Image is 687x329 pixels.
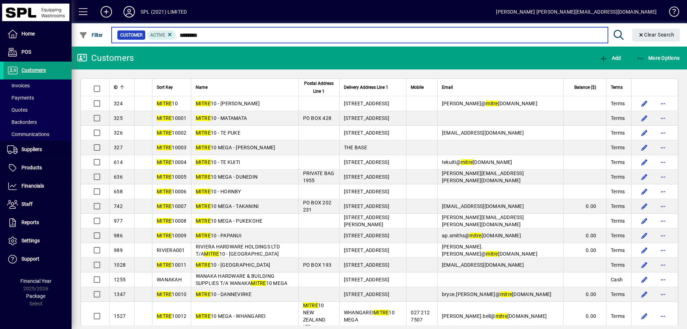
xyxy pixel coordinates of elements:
a: Suppliers [4,141,72,159]
span: Invoices [7,83,30,88]
span: 636 [114,174,123,180]
div: ID [114,83,130,91]
a: Products [4,159,72,177]
a: Support [4,250,72,268]
span: 10012 [157,313,187,319]
span: 10005 [157,174,187,180]
span: Terms [611,291,625,298]
a: Backorders [4,116,72,128]
span: Financials [21,183,44,189]
button: Edit [639,289,650,300]
button: Profile [118,5,141,18]
span: 324 [114,101,123,106]
em: MITRE [157,189,172,194]
em: MITRE [196,262,211,268]
span: [EMAIL_ADDRESS][DOMAIN_NAME] [442,262,524,268]
em: MITRE [196,233,211,238]
span: [STREET_ADDRESS] [344,174,389,180]
button: More options [657,245,669,256]
a: Home [4,25,72,43]
span: [STREET_ADDRESS] [344,115,389,121]
em: MITRE [251,280,266,286]
span: 10 - [GEOGRAPHIC_DATA] [196,262,271,268]
em: MITRE [157,115,172,121]
span: Clear Search [638,32,674,38]
span: [STREET_ADDRESS] [344,277,389,282]
button: Add [95,5,118,18]
em: MITRE [157,130,172,136]
a: Communications [4,128,72,140]
span: WANAKAH [157,277,182,282]
button: More Options [634,52,682,64]
span: [EMAIL_ADDRESS][DOMAIN_NAME] [442,130,524,136]
button: Edit [639,245,650,256]
span: 986 [114,233,123,238]
em: MITRE [157,233,172,238]
em: mitre [486,101,498,106]
button: More options [657,200,669,212]
span: Terms [611,217,625,224]
span: [STREET_ADDRESS] [344,130,389,136]
span: Email [442,83,453,91]
span: Delivery Address Line 1 [344,83,388,91]
span: Terms [611,115,625,122]
span: 10 - HORNBY [196,189,241,194]
button: Edit [639,142,650,153]
button: More options [657,171,669,183]
span: Backorders [7,119,37,125]
span: [PERSON_NAME].[PERSON_NAME]@ [DOMAIN_NAME] [442,244,537,257]
div: [PERSON_NAME] [PERSON_NAME][EMAIL_ADDRESS][DOMAIN_NAME] [496,6,657,18]
span: Terms [611,159,625,166]
span: 614 [114,159,123,165]
mat-chip: Activation Status: Active [147,30,176,40]
span: 10 - [PERSON_NAME] [196,101,260,106]
span: ap.smiths@ [DOMAIN_NAME] [442,233,521,238]
span: [STREET_ADDRESS] [344,189,389,194]
em: MITRE [303,303,318,308]
button: More options [657,112,669,124]
em: MITRE [374,310,389,315]
em: mitre [486,251,498,257]
em: MITRE [196,115,211,121]
em: MITRE [157,174,172,180]
span: 977 [114,218,123,224]
button: Edit [639,200,650,212]
span: PO BOX 202 231 [303,200,332,213]
span: 10 MEGA - [PERSON_NAME] [196,145,276,150]
em: MITRE [196,130,211,136]
em: MITRE [196,174,211,180]
em: MITRE [196,145,211,150]
span: [STREET_ADDRESS] [344,247,389,253]
span: 1527 [114,313,126,319]
span: 10002 [157,130,187,136]
span: Filter [79,32,103,38]
span: PRIVATE BAG 1955 [303,170,335,183]
em: MITRE [157,218,172,224]
span: RIVIERA001 [157,247,185,253]
span: Terms [611,173,625,180]
span: Terms [611,313,625,320]
span: Support [21,256,39,262]
button: Clear [632,29,680,42]
em: MITRE [196,218,211,224]
span: Settings [21,238,40,243]
a: Knowledge Base [664,1,678,25]
span: [STREET_ADDRESS] [344,233,389,238]
span: Mobile [411,83,424,91]
span: 742 [114,203,123,209]
div: SPL (2021) LIMITED [141,6,187,18]
span: Communications [7,131,49,137]
span: Terms [611,188,625,195]
span: 10 MEGA - PUKEKOHE [196,218,263,224]
span: Customers [21,67,46,73]
button: More options [657,215,669,227]
button: More options [657,289,669,300]
span: [STREET_ADDRESS][PERSON_NAME] [344,214,389,227]
span: 326 [114,130,123,136]
em: MITRE [157,291,172,297]
span: 10 - DANNEVIRKE [196,291,252,297]
span: [STREET_ADDRESS] [344,291,389,297]
span: 10 - TE PUKE [196,130,240,136]
span: Reports [21,219,39,225]
em: MITRE [157,203,172,209]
